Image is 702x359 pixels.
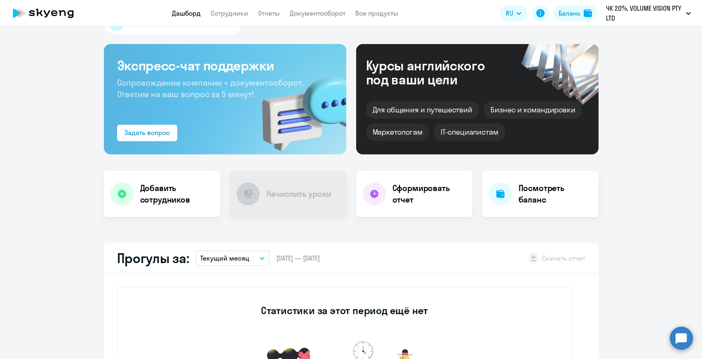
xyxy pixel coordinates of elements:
h4: Сформировать отчет [392,182,466,205]
button: ЧК 20%, VOLUME VISION PTY LTD [602,3,695,23]
h3: Статистики за этот период ещё нет [261,304,428,317]
div: Бизнес и командировки [484,101,582,119]
img: balance [584,9,592,17]
div: IT-специалистам [434,124,505,141]
button: RU [500,5,527,21]
p: ЧК 20%, VOLUME VISION PTY LTD [606,3,683,23]
div: Курсы английского под ваши цели [366,58,507,86]
div: Для общения и путешествий [366,101,479,119]
div: Задать вопрос [124,128,170,138]
div: Баланс [559,8,580,18]
h4: Посмотреть баланс [519,182,592,205]
p: Текущий месяц [200,253,249,263]
h4: Добавить сотрудников [140,182,214,205]
a: Дашборд [172,9,201,17]
a: Отчеты [258,9,280,17]
span: [DATE] — [DATE] [276,254,320,263]
img: bg-img [250,62,346,154]
a: Все продукты [355,9,398,17]
a: Сотрудники [211,9,248,17]
h4: Начислить уроки [266,188,332,200]
span: RU [506,8,513,18]
a: Документооборот [290,9,345,17]
div: Маркетологам [366,124,429,141]
button: Текущий месяц [195,250,270,266]
h2: Прогулы за: [117,250,189,266]
button: Балансbalance [554,5,597,21]
button: Задать вопрос [117,125,177,141]
span: Сопровождение компании + документооборот. Ответим на ваш вопрос за 5 минут! [117,77,303,99]
h3: Экспресс-чат поддержки [117,57,333,74]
